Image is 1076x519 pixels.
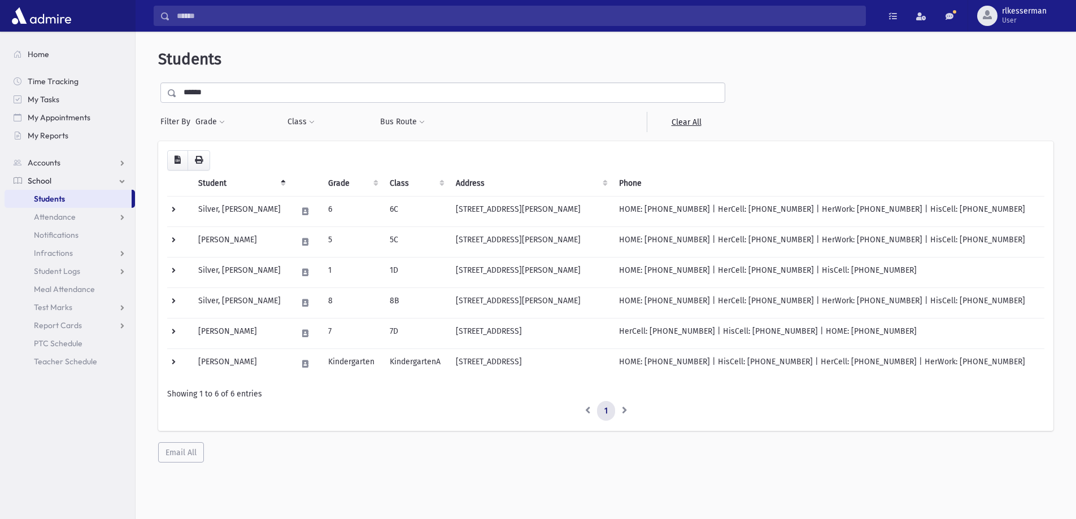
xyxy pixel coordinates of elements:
span: Students [158,50,221,68]
td: [PERSON_NAME] [191,226,290,257]
input: Search [170,6,865,26]
a: School [5,172,135,190]
td: [PERSON_NAME] [191,348,290,379]
td: HerCell: [PHONE_NUMBER] | HisCell: [PHONE_NUMBER] | HOME: [PHONE_NUMBER] [612,318,1044,348]
td: [STREET_ADDRESS][PERSON_NAME] [449,226,612,257]
img: AdmirePro [9,5,74,27]
td: Silver, [PERSON_NAME] [191,287,290,318]
th: Class: activate to sort column ascending [383,171,449,197]
a: Report Cards [5,316,135,334]
td: 6 [321,196,383,226]
a: Teacher Schedule [5,352,135,370]
td: [STREET_ADDRESS] [449,348,612,379]
span: My Appointments [28,112,90,123]
span: My Tasks [28,94,59,104]
a: Infractions [5,244,135,262]
span: School [28,176,51,186]
span: rlkesserman [1002,7,1047,16]
th: Grade: activate to sort column ascending [321,171,383,197]
span: Test Marks [34,302,72,312]
td: 7 [321,318,383,348]
a: Student Logs [5,262,135,280]
span: Report Cards [34,320,82,330]
th: Phone [612,171,1044,197]
a: My Appointments [5,108,135,127]
td: 1 [321,257,383,287]
button: Class [287,112,315,132]
span: PTC Schedule [34,338,82,348]
span: Infractions [34,248,73,258]
a: Clear All [647,112,725,132]
div: Showing 1 to 6 of 6 entries [167,388,1044,400]
td: KindergartenA [383,348,449,379]
td: HOME: [PHONE_NUMBER] | HisCell: [PHONE_NUMBER] | HerCell: [PHONE_NUMBER] | HerWork: [PHONE_NUMBER] [612,348,1044,379]
a: Meal Attendance [5,280,135,298]
td: [STREET_ADDRESS][PERSON_NAME] [449,196,612,226]
a: Test Marks [5,298,135,316]
a: Students [5,190,132,208]
td: HOME: [PHONE_NUMBER] | HerCell: [PHONE_NUMBER] | HisCell: [PHONE_NUMBER] [612,257,1044,287]
th: Student: activate to sort column descending [191,171,290,197]
a: Accounts [5,154,135,172]
td: 6C [383,196,449,226]
td: 8 [321,287,383,318]
span: Student Logs [34,266,80,276]
span: Meal Attendance [34,284,95,294]
td: 7D [383,318,449,348]
td: [PERSON_NAME] [191,318,290,348]
td: 5 [321,226,383,257]
a: PTC Schedule [5,334,135,352]
a: Time Tracking [5,72,135,90]
span: Filter By [160,116,195,128]
a: My Tasks [5,90,135,108]
a: Home [5,45,135,63]
button: Email All [158,442,204,463]
td: Kindergarten [321,348,383,379]
td: Silver, [PERSON_NAME] [191,257,290,287]
button: Print [188,150,210,171]
span: User [1002,16,1047,25]
td: [STREET_ADDRESS] [449,318,612,348]
span: My Reports [28,130,68,141]
span: Teacher Schedule [34,356,97,367]
td: Silver, [PERSON_NAME] [191,196,290,226]
td: 8B [383,287,449,318]
td: 1D [383,257,449,287]
span: Time Tracking [28,76,79,86]
a: Attendance [5,208,135,226]
td: [STREET_ADDRESS][PERSON_NAME] [449,257,612,287]
td: HOME: [PHONE_NUMBER] | HerCell: [PHONE_NUMBER] | HerWork: [PHONE_NUMBER] | HisCell: [PHONE_NUMBER] [612,226,1044,257]
button: Grade [195,112,225,132]
td: HOME: [PHONE_NUMBER] | HerCell: [PHONE_NUMBER] | HerWork: [PHONE_NUMBER] | HisCell: [PHONE_NUMBER] [612,196,1044,226]
span: Notifications [34,230,79,240]
span: Attendance [34,212,76,222]
span: Students [34,194,65,204]
span: Accounts [28,158,60,168]
th: Address: activate to sort column ascending [449,171,612,197]
td: 5C [383,226,449,257]
a: Notifications [5,226,135,244]
td: [STREET_ADDRESS][PERSON_NAME] [449,287,612,318]
td: HOME: [PHONE_NUMBER] | HerCell: [PHONE_NUMBER] | HerWork: [PHONE_NUMBER] | HisCell: [PHONE_NUMBER] [612,287,1044,318]
a: My Reports [5,127,135,145]
button: CSV [167,150,188,171]
button: Bus Route [380,112,425,132]
a: 1 [597,401,615,421]
span: Home [28,49,49,59]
